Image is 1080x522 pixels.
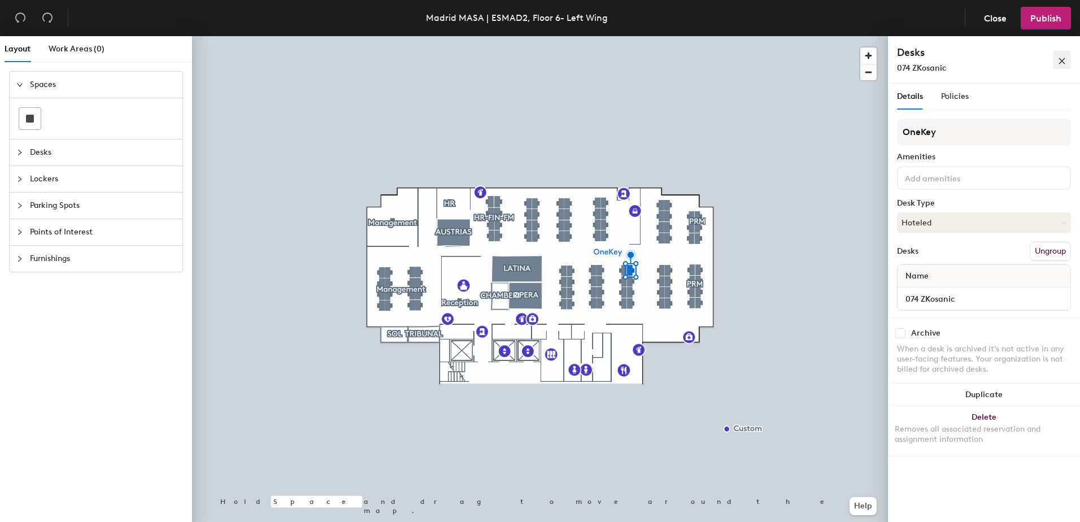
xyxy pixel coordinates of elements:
button: Close [974,7,1016,29]
span: Furnishings [30,246,176,272]
div: Desks [897,247,918,256]
div: Desk Type [897,199,1071,208]
span: Close [984,13,1007,24]
span: Spaces [30,72,176,98]
span: collapsed [16,149,23,156]
span: Lockers [30,166,176,192]
span: undo [15,12,26,23]
button: Help [850,497,877,515]
div: Removes all associated reservation and assignment information [895,424,1073,445]
button: DeleteRemoves all associated reservation and assignment information [888,406,1080,456]
span: Desks [30,140,176,166]
button: Ungroup [1030,242,1071,261]
input: Add amenities [903,171,1004,184]
button: Undo (⌘ + Z) [9,7,32,29]
div: Archive [911,329,940,338]
span: Publish [1030,13,1061,24]
span: 074 ZKosanic [897,63,947,73]
div: When a desk is archived it's not active in any user-facing features. Your organization is not bil... [897,344,1071,375]
div: Madrid MASA | ESMAD2, Floor 6- Left Wing [426,11,608,25]
button: Duplicate [888,384,1080,406]
span: Name [900,266,934,286]
button: Hoteled [897,212,1071,233]
span: Points of Interest [30,219,176,245]
span: close [1058,57,1066,65]
button: Publish [1021,7,1071,29]
input: Unnamed desk [900,291,1068,307]
span: Work Areas (0) [49,44,104,54]
h4: Desks [897,45,1021,60]
span: Details [897,92,923,101]
span: collapsed [16,202,23,209]
span: Policies [941,92,969,101]
span: collapsed [16,176,23,182]
span: Layout [5,44,31,54]
button: Redo (⌘ + ⇧ + Z) [36,7,59,29]
div: Amenities [897,153,1071,162]
span: expanded [16,81,23,88]
span: Parking Spots [30,193,176,219]
span: collapsed [16,255,23,262]
span: collapsed [16,229,23,236]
